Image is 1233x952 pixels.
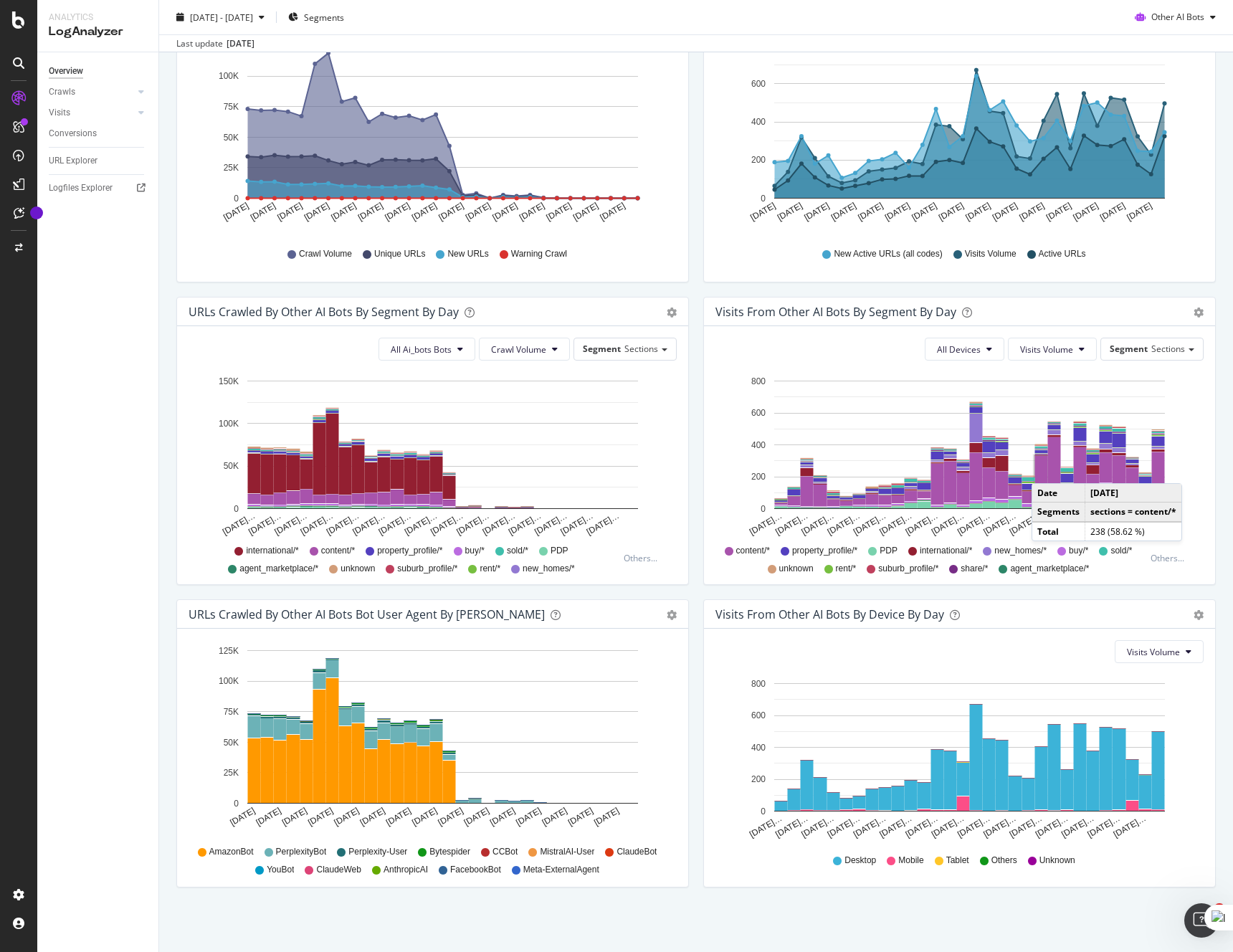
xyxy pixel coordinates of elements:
span: Desktop [844,855,876,867]
span: Visits Volume [965,248,1017,260]
text: 150K [219,376,239,386]
div: Last update [176,37,254,50]
text: 75K [224,102,239,112]
div: gear [667,308,677,318]
text: [DATE] [1072,201,1100,223]
text: [DATE] [384,806,413,828]
text: [DATE] [333,806,361,828]
span: agent_marketplace/* [1010,563,1089,575]
text: 100K [219,677,239,687]
span: New URLs [447,248,488,260]
text: [DATE] [829,201,858,223]
span: Crawl Volume [491,343,546,356]
div: Analytics [49,11,147,24]
text: 600 [751,79,766,89]
span: rent/* [836,563,857,575]
span: All Devices [937,343,981,356]
text: [DATE] [303,201,331,223]
text: 200 [751,774,766,784]
span: Others [991,855,1017,867]
span: international/* [246,545,298,557]
svg: A chart. [715,372,1204,538]
text: [DATE] [1018,201,1047,223]
span: Tablet [946,855,969,867]
span: share/* [961,563,988,575]
span: property_profile/* [377,545,442,557]
text: [DATE] [571,201,600,223]
span: buy/* [1069,545,1088,557]
text: [DATE] [462,806,491,828]
text: 0 [761,194,766,204]
text: 25K [224,768,239,778]
button: All Ai_bots Bots [379,338,475,361]
text: [DATE] [964,201,993,223]
span: Segment [1110,343,1148,355]
div: A chart. [715,675,1204,841]
text: [DATE] [491,201,520,223]
span: buy/* [465,545,485,557]
span: Meta-ExternalAgent [523,864,599,876]
span: AmazonBot [209,846,254,858]
div: Overview [49,64,83,79]
div: Others... [624,552,664,564]
text: 50K [224,738,239,748]
div: A chart. [189,35,677,234]
text: [DATE] [228,806,257,828]
span: content/* [736,545,770,557]
text: [DATE] [748,201,777,223]
text: 400 [751,743,766,753]
text: [DATE] [1125,201,1154,223]
span: 1 [1214,903,1225,915]
span: rent/* [480,563,500,575]
div: gear [667,610,677,620]
span: Unknown [1039,855,1075,867]
text: 125K [219,646,239,656]
text: 200 [751,472,766,482]
iframe: Intercom live chat [1184,903,1219,938]
text: 100K [219,72,239,82]
text: 600 [751,408,766,418]
span: YouBot [267,864,294,876]
text: 0 [234,504,239,514]
text: 0 [234,799,239,809]
span: sold/* [1110,545,1132,557]
span: Mobile [898,855,923,867]
span: All Ai_bots Bots [391,343,452,356]
text: [DATE] [437,201,466,223]
td: sections = content/* [1085,503,1182,522]
a: Visits [49,105,134,120]
text: 200 [751,156,766,166]
span: Visits Volume [1127,646,1180,658]
div: Crawls [49,85,75,100]
td: Segments [1032,503,1085,522]
span: ClaudeWeb [316,864,361,876]
svg: A chart. [189,372,677,538]
span: MistralAI-User [540,846,594,858]
span: property_profile/* [792,545,857,557]
a: Overview [49,64,148,79]
text: [DATE] [358,806,387,828]
span: sold/* [507,545,528,557]
span: unknown [341,563,375,575]
svg: A chart. [189,640,677,839]
button: Visits Volume [1115,640,1204,663]
text: [DATE] [280,806,309,828]
a: URL Explorer [49,153,148,168]
button: Other AI Bots [1129,6,1222,29]
div: Visits from Other AI Bots By Segment By Day [715,305,956,319]
text: [DATE] [383,201,411,223]
td: 238 (58.62 %) [1085,522,1182,541]
text: [DATE] [356,201,385,223]
text: [DATE] [275,201,304,223]
text: [DATE] [883,201,912,223]
div: Logfiles Explorer [49,181,113,196]
text: [DATE] [776,201,804,223]
span: PDP [551,545,568,557]
text: [DATE] [488,806,517,828]
span: PerplexityBot [276,846,327,858]
div: Visits [49,105,70,120]
div: gear [1194,308,1204,318]
button: All Devices [925,338,1004,361]
text: 800 [751,376,766,386]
